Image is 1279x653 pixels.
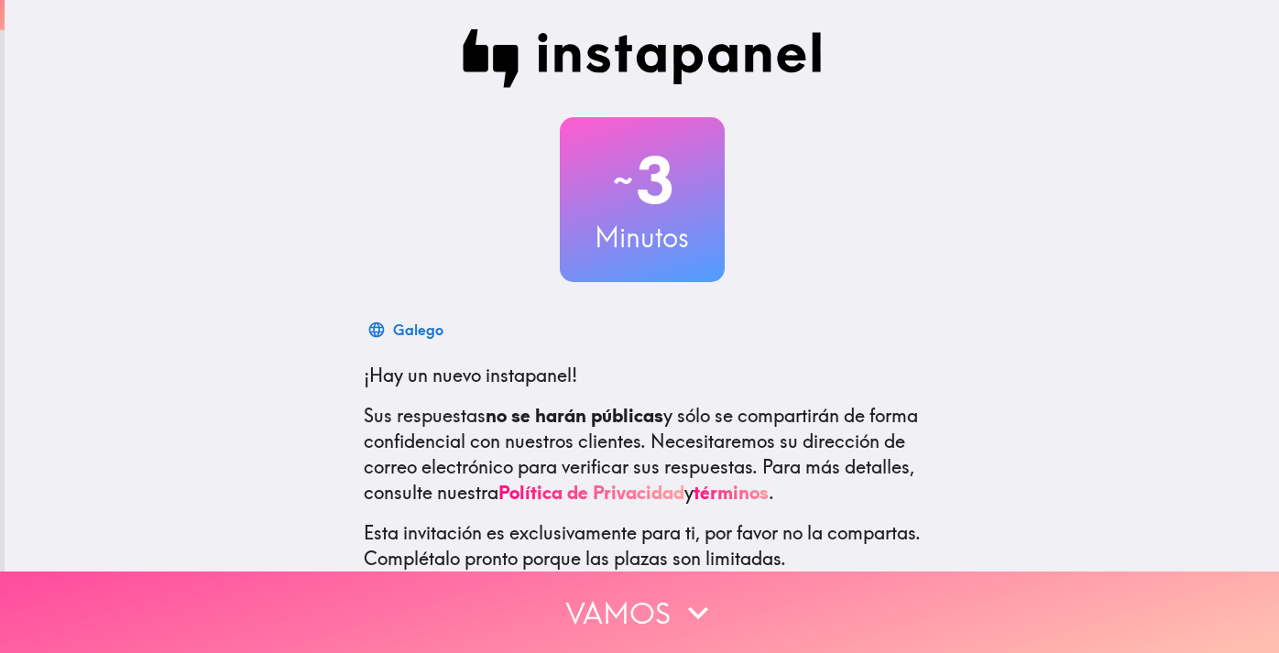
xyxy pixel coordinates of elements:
[694,481,769,504] a: términos
[364,311,451,348] button: Galego
[364,403,921,506] p: Sus respuestas y sólo se compartirán de forma confidencial con nuestros clientes. Necesitaremos s...
[364,364,577,386] span: ¡Hay un nuevo instapanel!
[486,404,663,427] b: no se harán públicas
[560,218,725,256] h3: Minutos
[393,317,443,343] div: Galego
[610,153,636,208] span: ~
[463,29,822,88] img: Instapanel
[498,481,684,504] a: Política de Privacidad
[364,520,921,571] p: Esta invitación es exclusivamente para ti, por favor no la compartas. Complétalo pronto porque la...
[560,143,725,218] h2: 3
